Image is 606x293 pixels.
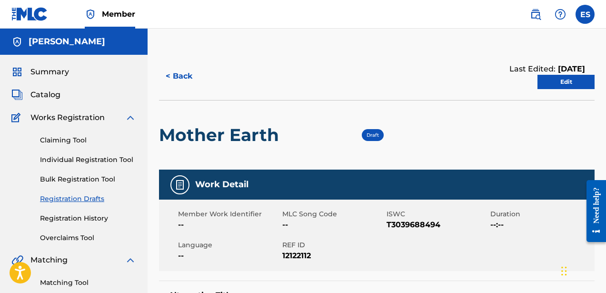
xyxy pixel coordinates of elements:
[11,112,24,123] img: Works Registration
[40,233,136,243] a: Overclaims Tool
[174,179,186,191] img: Work Detail
[11,7,48,21] img: MLC Logo
[40,194,136,204] a: Registration Drafts
[40,278,136,288] a: Matching Tool
[178,250,280,262] span: --
[30,66,69,78] span: Summary
[537,75,595,89] a: Edit
[85,9,96,20] img: Top Rightsholder
[30,112,105,123] span: Works Registration
[30,254,68,266] span: Matching
[29,36,105,47] h5: EVON SAMS
[526,5,545,24] a: Public Search
[282,209,384,219] span: MLC Song Code
[11,36,23,48] img: Accounts
[11,254,23,266] img: Matching
[561,257,567,285] div: Drag
[159,124,284,146] h2: Mother Earth
[387,219,488,231] span: T3039688494
[40,155,136,165] a: Individual Registration Tool
[40,213,136,223] a: Registration History
[40,135,136,145] a: Claiming Tool
[551,5,570,24] div: Help
[40,174,136,184] a: Bulk Registration Tool
[11,89,23,101] img: Catalog
[282,240,384,250] span: REF ID
[490,209,592,219] span: Duration
[159,64,216,88] button: < Back
[558,247,606,293] iframe: Chat Widget
[556,64,585,73] span: [DATE]
[576,5,595,24] div: User Menu
[387,209,488,219] span: ISWC
[178,209,280,219] span: Member Work Identifier
[509,63,585,75] div: Last Edited:
[102,9,135,20] span: Member
[125,112,136,123] img: expand
[125,254,136,266] img: expand
[178,240,280,250] span: Language
[178,219,280,231] span: --
[579,173,606,250] iframe: Resource Center
[530,9,541,20] img: search
[282,219,384,231] span: --
[11,66,23,78] img: Summary
[195,179,248,190] h5: Work Detail
[490,219,592,231] span: --:--
[282,250,384,262] span: 12122112
[30,89,60,101] span: Catalog
[11,89,60,101] a: CatalogCatalog
[555,9,566,20] img: help
[367,132,379,138] span: Draft
[11,66,69,78] a: SummarySummary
